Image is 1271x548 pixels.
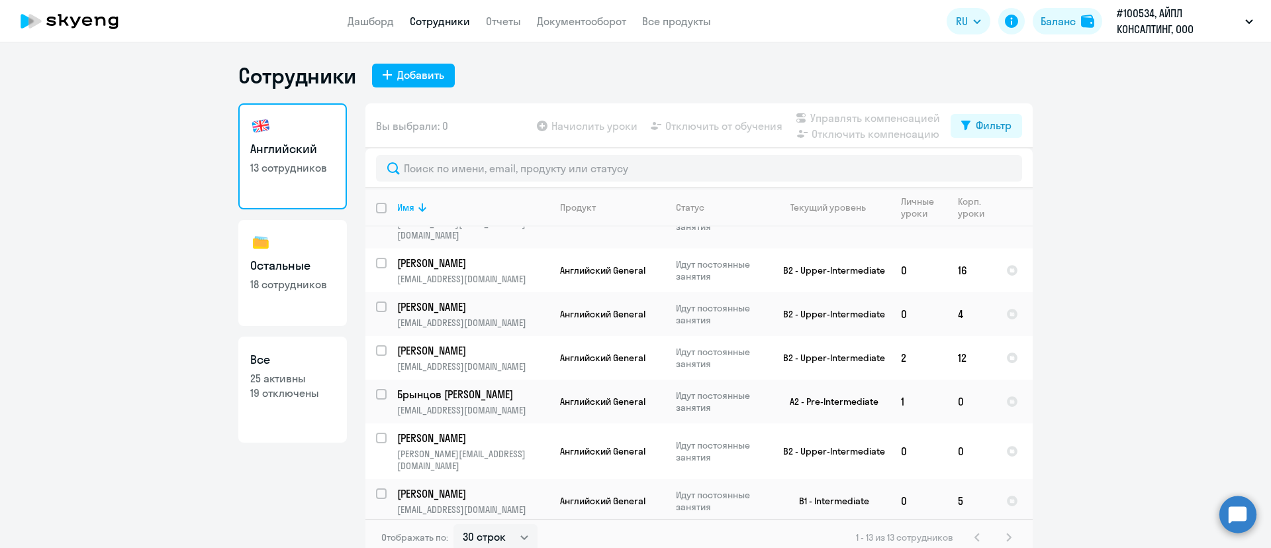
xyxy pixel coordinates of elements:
td: B2 - Upper-Intermediate [767,423,890,479]
p: [PERSON_NAME] [397,256,547,270]
span: Английский General [560,495,645,507]
td: 0 [890,248,947,292]
p: [EMAIL_ADDRESS][DOMAIN_NAME] [397,504,549,516]
a: [PERSON_NAME] [397,486,549,501]
td: 0 [947,423,996,479]
span: Отображать по: [381,531,448,543]
a: Английский13 сотрудников [238,103,347,209]
div: Статус [676,201,704,213]
td: 12 [947,336,996,380]
span: Английский General [560,445,645,457]
span: Английский General [560,352,645,364]
a: Дашборд [348,15,394,28]
a: [PERSON_NAME] [397,431,549,445]
h3: Остальные [250,257,335,274]
a: [PERSON_NAME] [397,300,549,314]
p: [PERSON_NAME] [397,431,547,445]
p: Идут постоянные занятия [676,390,767,413]
div: Личные уроки [901,195,947,219]
img: english [250,115,271,137]
td: 2 [890,336,947,380]
a: Отчеты [486,15,521,28]
a: Документооборот [537,15,626,28]
td: 0 [947,380,996,423]
p: Идут постоянные занятия [676,302,767,326]
p: 25 активны [250,371,335,386]
p: Идут постоянные занятия [676,489,767,513]
a: Все25 активны19 отключены [238,337,347,443]
button: #100534, АЙПЛ КОНСАЛТИНГ, ООО [1110,5,1260,37]
div: Баланс [1041,13,1076,29]
div: Имя [397,201,549,213]
p: [EMAIL_ADDRESS][DOMAIN_NAME] [397,317,549,329]
span: 1 - 13 из 13 сотрудников [856,531,953,543]
p: [PERSON_NAME] [397,300,547,314]
a: [PERSON_NAME] [397,256,549,270]
a: Остальные18 сотрудников [238,220,347,326]
td: 0 [890,479,947,523]
span: Английский General [560,308,645,320]
span: RU [956,13,968,29]
a: Брынцов [PERSON_NAME] [397,387,549,402]
img: others [250,232,271,253]
td: 0 [890,292,947,336]
td: 4 [947,292,996,336]
div: Добавить [397,67,444,83]
a: [PERSON_NAME] [397,343,549,358]
div: Имя [397,201,414,213]
p: [EMAIL_ADDRESS][DOMAIN_NAME] [397,404,549,416]
a: Все продукты [642,15,711,28]
h1: Сотрудники [238,62,356,89]
td: B1 - Intermediate [767,479,890,523]
div: Корп. уроки [958,195,986,219]
p: [PERSON_NAME] [397,486,547,501]
p: 13 сотрудников [250,160,335,175]
div: Фильтр [976,117,1012,133]
td: B2 - Upper-Intermediate [767,248,890,292]
button: RU [947,8,990,34]
span: Английский General [560,396,645,408]
td: 1 [890,380,947,423]
td: 0 [890,423,947,479]
input: Поиск по имени, email, продукту или статусу [376,155,1022,182]
div: Текущий уровень [778,201,890,213]
p: Идут постоянные занятия [676,258,767,282]
td: B2 - Upper-Intermediate [767,336,890,380]
p: #100534, АЙПЛ КОНСАЛТИНГ, ООО [1117,5,1240,37]
p: [PERSON_NAME][EMAIL_ADDRESS][DOMAIN_NAME] [397,217,549,241]
span: Вы выбрали: 0 [376,118,448,134]
img: balance [1081,15,1094,28]
button: Добавить [372,64,455,87]
div: Корп. уроки [958,195,995,219]
h3: Английский [250,140,335,158]
td: A2 - Pre-Intermediate [767,380,890,423]
a: Сотрудники [410,15,470,28]
div: Личные уроки [901,195,938,219]
td: B2 - Upper-Intermediate [767,292,890,336]
button: Фильтр [951,114,1022,138]
p: [PERSON_NAME] [397,343,547,358]
span: Английский General [560,264,645,276]
td: 5 [947,479,996,523]
div: Продукт [560,201,596,213]
p: 19 отключены [250,386,335,400]
div: Продукт [560,201,665,213]
p: Идут постоянные занятия [676,346,767,370]
div: Статус [676,201,767,213]
h3: Все [250,351,335,368]
p: [EMAIL_ADDRESS][DOMAIN_NAME] [397,273,549,285]
p: [PERSON_NAME][EMAIL_ADDRESS][DOMAIN_NAME] [397,448,549,472]
p: Брынцов [PERSON_NAME] [397,387,547,402]
td: 16 [947,248,996,292]
button: Балансbalance [1033,8,1102,34]
p: [EMAIL_ADDRESS][DOMAIN_NAME] [397,360,549,372]
p: Идут постоянные занятия [676,439,767,463]
p: 18 сотрудников [250,277,335,292]
div: Текущий уровень [790,201,866,213]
